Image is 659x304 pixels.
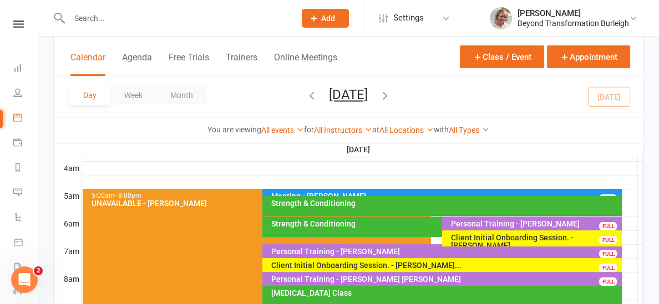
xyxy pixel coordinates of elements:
[270,199,620,207] div: Strength & Conditioning
[379,126,434,135] a: All Locations
[270,261,620,269] div: Client Initial Onboarding Session. - [PERSON_NAME]...
[13,81,38,106] a: People
[270,248,620,255] div: Personal Training - [PERSON_NAME]
[547,45,630,68] button: Appointment
[82,143,638,157] th: [DATE]
[518,8,629,18] div: [PERSON_NAME]
[69,85,110,105] button: Day
[110,85,156,105] button: Week
[329,87,368,102] button: [DATE]
[599,264,617,272] div: FULL
[490,7,512,29] img: thumb_image1597172689.png
[599,222,617,230] div: FULL
[270,192,620,200] div: Meeting - [PERSON_NAME]
[13,131,38,156] a: Payments
[66,11,287,26] input: Search...
[270,220,609,228] div: Strength & Conditioning
[393,6,424,30] span: Settings
[54,272,82,286] th: 8am
[13,56,38,81] a: Dashboard
[90,192,429,199] div: 5:00am
[599,236,617,244] div: FULL
[304,125,314,134] strong: for
[54,161,82,175] th: 4am
[599,250,617,258] div: FULL
[460,45,544,68] button: Class / Event
[34,266,43,275] span: 2
[114,192,141,199] span: - 8:00pm
[599,277,617,286] div: FULL
[207,125,261,134] strong: You are viewing
[54,189,82,203] th: 5am
[450,220,620,228] div: Personal Training - [PERSON_NAME]
[13,106,38,131] a: Calendar
[122,52,152,76] button: Agenda
[599,194,617,203] div: FULL
[372,125,379,134] strong: at
[270,289,620,297] div: [MEDICAL_DATA] Class
[434,125,449,134] strong: with
[449,126,489,135] a: All Types
[11,266,38,293] iframe: Intercom live chat
[274,52,337,76] button: Online Meetings
[450,234,620,249] div: Client Initial Onboarding Session. - [PERSON_NAME]
[270,275,620,283] div: Personal Training - [PERSON_NAME] [PERSON_NAME]
[70,52,105,76] button: Calendar
[302,9,349,28] button: Add
[54,244,82,258] th: 7am
[314,126,372,135] a: All Instructors
[90,199,429,207] div: UNAVAILABLE - [PERSON_NAME]
[13,231,38,256] a: Product Sales
[226,52,257,76] button: Trainers
[518,18,629,28] div: Beyond Transformation Burleigh
[261,126,304,135] a: All events
[169,52,209,76] button: Free Trials
[156,85,207,105] button: Month
[13,156,38,181] a: Reports
[321,14,335,23] span: Add
[54,217,82,230] th: 6am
